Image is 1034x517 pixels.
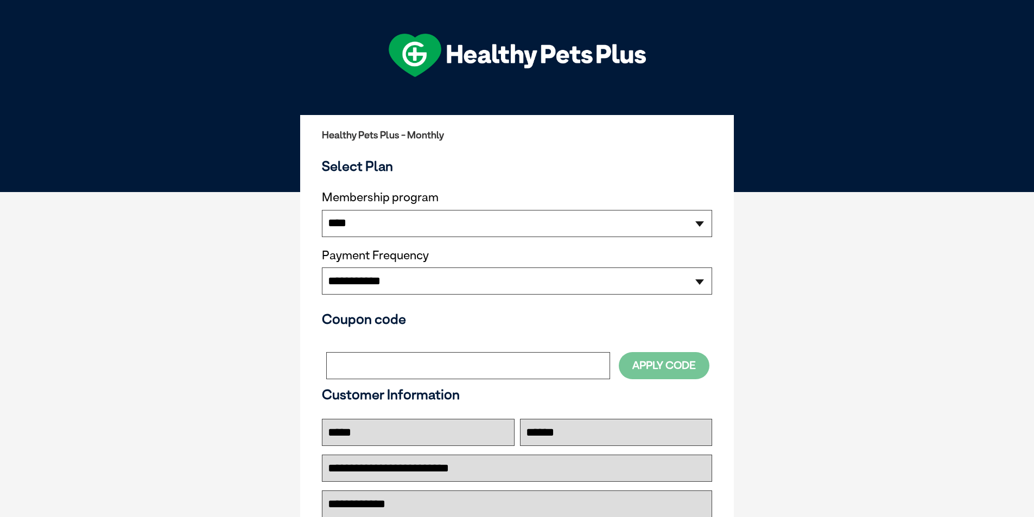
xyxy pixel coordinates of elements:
button: Apply Code [619,352,709,379]
img: hpp-logo-landscape-green-white.png [389,34,646,77]
h3: Select Plan [322,158,712,174]
label: Membership program [322,190,712,205]
h3: Coupon code [322,311,712,327]
h3: Customer Information [322,386,712,403]
label: Payment Frequency [322,248,429,263]
h2: Healthy Pets Plus - Monthly [322,130,712,141]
